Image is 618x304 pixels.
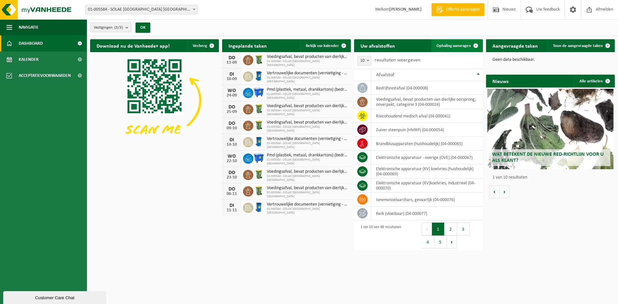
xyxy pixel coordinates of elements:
[253,120,264,131] img: WB-0240-HPE-GN-50
[431,3,484,16] a: Offerte aanvragen
[94,23,123,32] span: Vestigingen
[371,207,483,220] td: kwik (vloeibaar) (04-000077)
[114,25,123,30] count: (3/3)
[222,39,273,52] h2: Ingeplande taken
[193,44,207,48] span: Verberg
[253,169,264,180] img: WB-0240-HPE-GN-50
[267,169,348,174] span: Voedingsafval, bevat producten van dierlijke oorsprong, onverpakt, categorie 3
[447,235,457,248] button: Next
[445,6,481,13] span: Offerte aanvragen
[225,187,238,192] div: DO
[486,75,515,87] h2: Nieuws
[225,88,238,93] div: WO
[188,39,218,52] button: Verberg
[90,39,176,52] h2: Download nu de Vanheede+ app!
[225,170,238,175] div: DO
[253,136,264,147] img: WB-0240-HPE-BE-09
[434,235,447,248] button: 5
[267,174,348,182] span: 01-005584 - SOLAE [GEOGRAPHIC_DATA] [GEOGRAPHIC_DATA]
[354,39,401,52] h2: Uw afvalstoffen
[225,175,238,180] div: 23-10
[19,35,43,51] span: Dashboard
[225,143,238,147] div: 14-10
[267,136,348,142] span: Vertrouwelijke documenten (vernietiging - recyclage)
[225,110,238,114] div: 25-09
[267,104,348,109] span: Voedingsafval, bevat producten van dierlijke oorsprong, onverpakt, categorie 3
[371,81,483,95] td: bedrijfsrestafval (04-000008)
[492,152,604,163] span: Wat betekent de nieuwe RED-richtlijn voor u als klant?
[267,158,348,166] span: 01-005584 - SOLAE [GEOGRAPHIC_DATA] [GEOGRAPHIC_DATA]
[3,290,108,304] iframe: chat widget
[457,223,470,235] button: 3
[574,75,614,88] a: Alle artikelen
[357,222,401,249] div: 1 tot 10 van 48 resultaten
[267,54,348,60] span: Voedingsafval, bevat producten van dierlijke oorsprong, onverpakt, categorie 3
[225,203,238,208] div: DI
[225,154,238,159] div: WO
[486,39,544,52] h2: Aangevraagde taken
[267,76,348,84] span: 01-005584 - SOLAE [GEOGRAPHIC_DATA] [GEOGRAPHIC_DATA]
[253,70,264,81] img: WB-0240-HPE-BE-09
[19,19,39,35] span: Navigatie
[136,23,150,33] button: OK
[371,164,483,179] td: elektronische apparatuur (KV) koelvries (huishoudelijk) (04-000069)
[553,44,603,48] span: Toon de aangevraagde taken
[267,142,348,149] span: 01-005584 - SOLAE [GEOGRAPHIC_DATA] [GEOGRAPHIC_DATA]
[267,202,348,207] span: Vertrouwelijke documenten (vernietiging - recyclage)
[253,202,264,213] img: WB-0240-HPE-BE-09
[436,44,471,48] span: Ophaling aanvragen
[371,193,483,207] td: ionenwisselaarshars, gevaarlijk (04-000076)
[371,123,483,137] td: zuiver steenpuin (HMRP) (04-000054)
[85,5,197,14] span: 01-005584 - SOLAE BELGIUM NV - IEPER
[225,159,238,163] div: 22-10
[267,92,348,100] span: 01-005584 - SOLAE [GEOGRAPHIC_DATA] [GEOGRAPHIC_DATA]
[371,109,483,123] td: risicohoudend medisch afval (04-000041)
[492,58,608,62] p: Geen data beschikbaar.
[500,185,510,198] button: Volgende
[85,5,198,14] span: 01-005584 - SOLAE BELGIUM NV - IEPER
[267,191,348,198] span: 01-005584 - SOLAE [GEOGRAPHIC_DATA] [GEOGRAPHIC_DATA]
[267,186,348,191] span: Voedingsafval, bevat producten van dierlijke oorsprong, onverpakt, categorie 3
[19,51,39,68] span: Kalender
[445,223,457,235] button: 2
[431,39,482,52] a: Ophaling aanvragen
[253,54,264,65] img: WB-0240-HPE-GN-50
[371,137,483,151] td: brandblusapparaten (huishoudelijk) (04-000065)
[267,120,348,125] span: Voedingsafval, bevat producten van dierlijke oorsprong, onverpakt, categorie 3
[253,87,264,98] img: WB-1100-HPE-BE-01
[225,121,238,126] div: DO
[358,56,371,65] span: 10
[253,185,264,196] img: WB-0240-HPE-GN-50
[225,77,238,81] div: 16-09
[267,87,348,92] span: Pmd (plastiek, metaal, drankkartons) (bedrijven)
[253,152,264,163] img: WB-1100-HPE-BE-01
[225,93,238,98] div: 24-09
[225,105,238,110] div: DO
[375,58,420,63] label: resultaten weergeven
[306,44,339,48] span: Bekijk uw kalender
[371,179,483,193] td: elektronische apparatuur (KV)koelvries, industrieel (04-000070)
[389,7,422,12] strong: [PERSON_NAME]
[225,192,238,196] div: 06-11
[225,208,238,213] div: 11-11
[432,223,445,235] button: 1
[487,89,613,169] a: Wat betekent de nieuwe RED-richtlijn voor u als klant?
[371,151,483,164] td: elektronische apparatuur - overige (OVE) (04-000067)
[422,223,432,235] button: Previous
[301,39,350,52] a: Bekijk uw kalender
[267,125,348,133] span: 01-005584 - SOLAE [GEOGRAPHIC_DATA] [GEOGRAPHIC_DATA]
[225,60,238,65] div: 11-09
[489,185,500,198] button: Vorige
[225,55,238,60] div: DO
[253,103,264,114] img: WB-0240-HPE-GN-50
[267,153,348,158] span: Pmd (plastiek, metaal, drankkartons) (bedrijven)
[371,95,483,109] td: voedingsafval, bevat producten van dierlijke oorsprong, onverpakt, categorie 3 (04-000024)
[267,60,348,67] span: 01-005584 - SOLAE [GEOGRAPHIC_DATA] [GEOGRAPHIC_DATA]
[19,68,71,84] span: Acceptatievoorwaarden
[422,235,434,248] button: 4
[225,137,238,143] div: DI
[90,23,132,32] button: Vestigingen(3/3)
[492,175,612,180] p: 1 van 10 resultaten
[225,72,238,77] div: DI
[225,126,238,131] div: 09-10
